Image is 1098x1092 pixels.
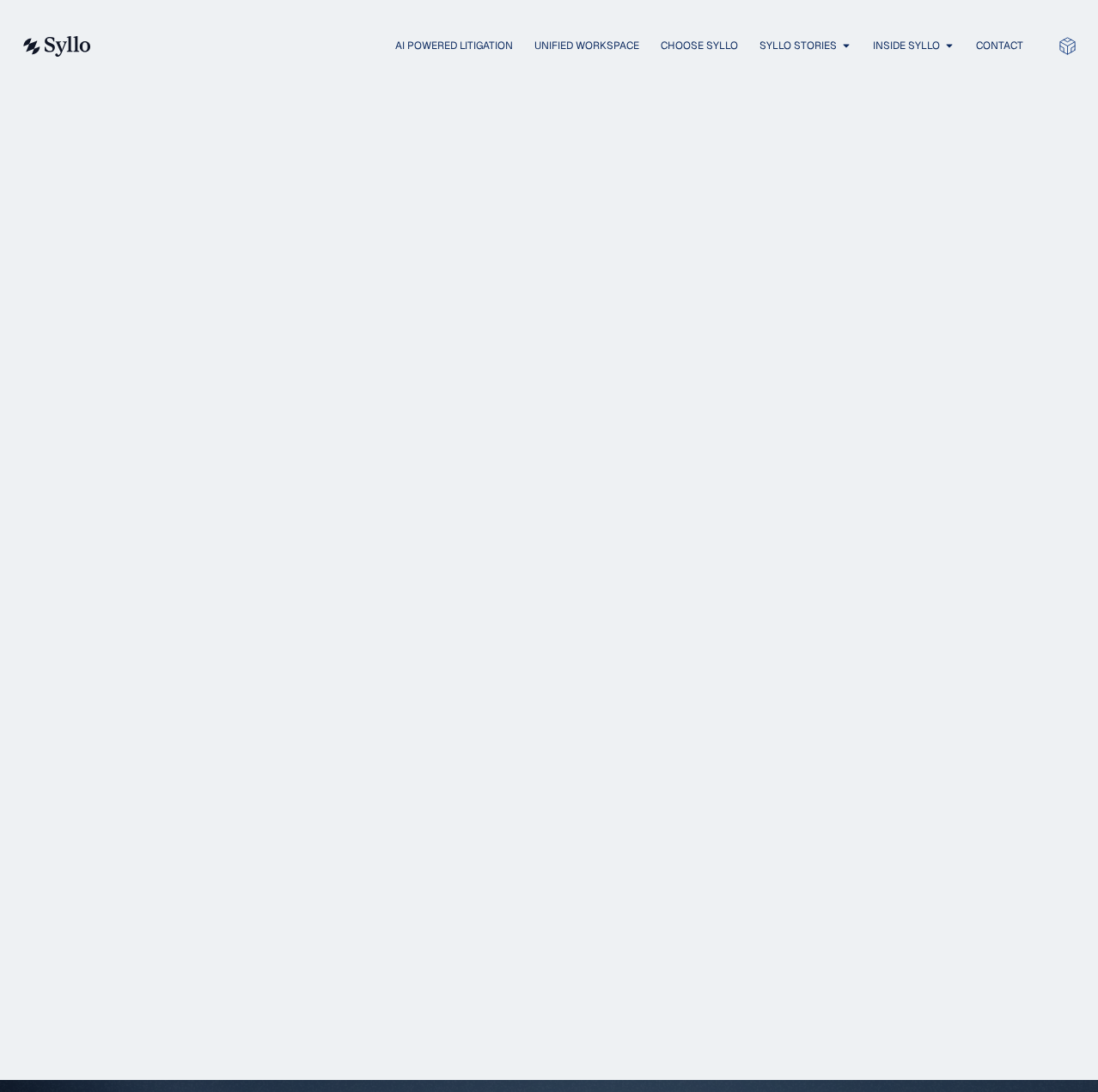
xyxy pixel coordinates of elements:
div: Menu Toggle [125,38,1023,54]
a: AI Powered Litigation [395,38,513,53]
a: Choose Syllo [661,38,738,53]
a: Unified Workspace [534,38,639,53]
nav: Menu [125,38,1023,54]
a: Contact [976,38,1023,53]
a: Inside Syllo [873,38,940,53]
img: syllo [21,36,91,57]
a: Syllo Stories [759,38,837,53]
